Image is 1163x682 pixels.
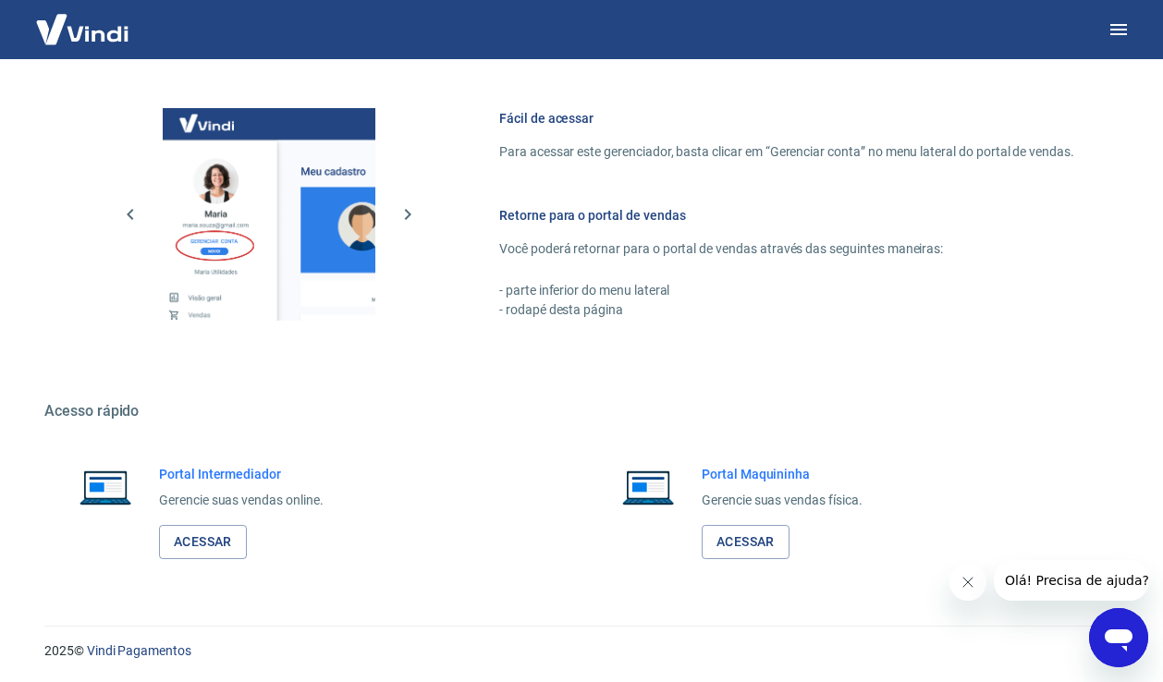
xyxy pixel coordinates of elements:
[159,525,247,559] a: Acessar
[702,525,790,559] a: Acessar
[44,641,1119,661] p: 2025 ©
[499,206,1074,225] h6: Retorne para o portal de vendas
[949,564,986,601] iframe: Fechar mensagem
[499,142,1074,162] p: Para acessar este gerenciador, basta clicar em “Gerenciar conta” no menu lateral do portal de ven...
[499,281,1074,300] p: - parte inferior do menu lateral
[994,560,1148,601] iframe: Mensagem da empresa
[44,402,1119,420] h5: Acesso rápido
[1089,608,1148,667] iframe: Botão para abrir a janela de mensagens
[499,109,1074,128] h6: Fácil de acessar
[159,491,324,510] p: Gerencie suas vendas online.
[499,239,1074,259] p: Você poderá retornar para o portal de vendas através das seguintes maneiras:
[87,643,191,658] a: Vindi Pagamentos
[609,465,687,509] img: Imagem de um notebook aberto
[11,13,155,28] span: Olá! Precisa de ajuda?
[22,1,142,57] img: Vindi
[702,465,863,483] h6: Portal Maquininha
[499,300,1074,320] p: - rodapé desta página
[159,465,324,483] h6: Portal Intermediador
[702,491,863,510] p: Gerencie suas vendas física.
[163,108,375,321] img: Imagem da dashboard mostrando o botão de gerenciar conta na sidebar no lado esquerdo
[67,465,144,509] img: Imagem de um notebook aberto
